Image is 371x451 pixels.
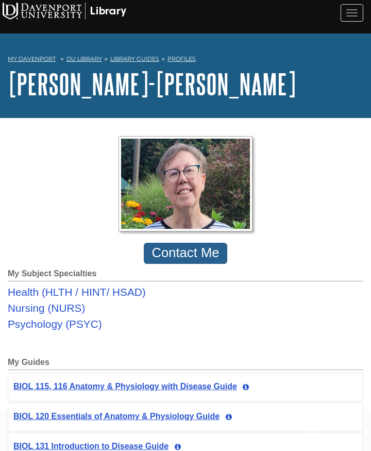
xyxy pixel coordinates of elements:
a: Library Guides [110,55,159,62]
a: Psychology (PSYC) [8,316,363,332]
a: Nursing (NURS) [8,300,363,316]
a: Health (HLTH / HINT/ HSAD) [8,284,363,300]
a: DU Library [66,55,102,62]
a: My Davenport [8,55,56,63]
a: Contact Me [144,243,227,264]
a: BIOL 131 Introduction to Disease Guide [13,442,168,450]
h2: My Subject Specialties [8,269,363,281]
img: Profile Photo [119,136,252,231]
a: Profiles [167,55,196,62]
img: Davenport University Logo [3,3,126,20]
nav: breadcrumb [8,52,363,69]
h2: My Guides [8,358,363,370]
a: BIOL 120 Essentials of Anatomy & Physiology Guide [13,412,220,421]
h1: [PERSON_NAME]-[PERSON_NAME] [8,69,363,99]
a: BIOL 115, 116 Anatomy & Physiology with Disease Guide [13,382,237,391]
